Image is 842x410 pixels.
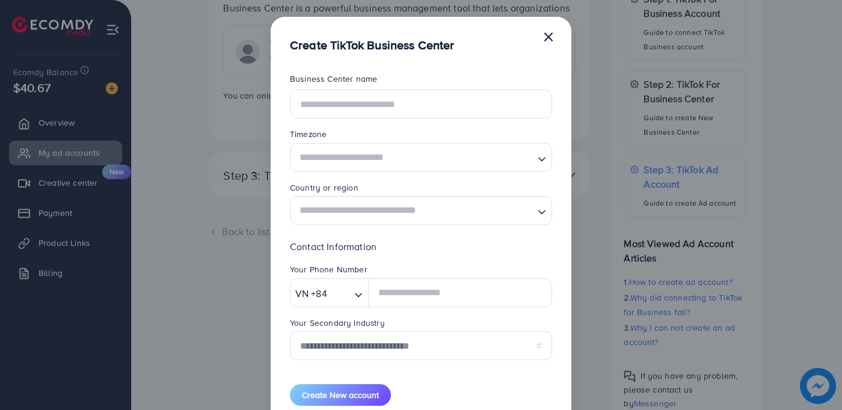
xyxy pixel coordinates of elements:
div: Search for option [290,143,552,172]
span: VN [295,285,309,302]
label: Country or region [290,182,358,194]
span: Create New account [302,389,379,401]
label: Your Phone Number [290,263,367,275]
input: Search for option [295,200,533,222]
legend: Business Center name [290,73,552,90]
label: Timezone [290,128,327,140]
span: +84 [311,285,327,302]
button: Close [542,24,555,48]
p: Contact Information [290,239,552,254]
div: Search for option [290,278,369,307]
input: Search for option [295,146,533,168]
h5: Create TikTok Business Center [290,36,455,54]
button: Create New account [290,384,391,406]
input: Search for option [331,284,349,303]
div: Search for option [290,196,552,225]
label: Your Secondary Industry [290,317,385,329]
